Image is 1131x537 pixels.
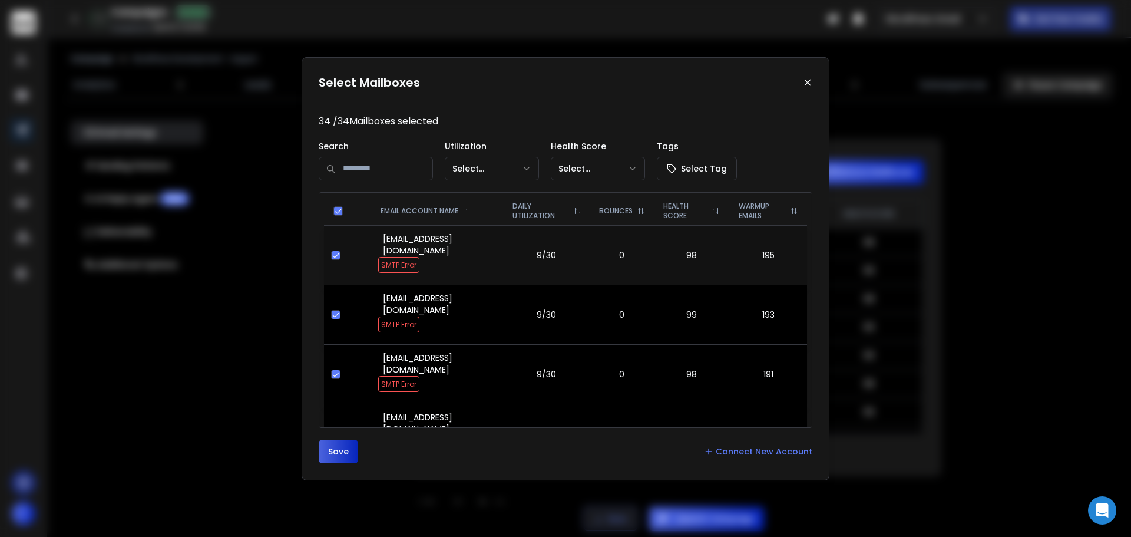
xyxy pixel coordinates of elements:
p: Health Score [551,140,645,152]
div: EMAIL ACCOUNT NAME [381,206,494,216]
p: [EMAIL_ADDRESS][DOMAIN_NAME] [383,233,496,256]
button: Save [319,440,358,463]
p: BOUNCES [599,206,633,216]
td: 9/30 [503,285,590,345]
button: Select... [551,157,645,180]
p: Search [319,140,433,152]
td: 9/30 [503,345,590,404]
h1: Select Mailboxes [319,74,420,91]
p: 0 [597,368,647,380]
td: 191 [729,345,807,404]
p: [EMAIL_ADDRESS][DOMAIN_NAME] [383,352,496,375]
p: WARMUP EMAILS [739,202,786,220]
td: 9/30 [503,404,590,464]
p: Tags [657,140,737,152]
p: HEALTH SCORE [663,202,708,220]
button: Select Tag [657,157,737,180]
p: [EMAIL_ADDRESS][DOMAIN_NAME] [383,292,496,316]
span: SMTP Error [378,257,419,273]
div: Open Intercom Messenger [1088,496,1116,525]
a: Connect New Account [704,446,812,457]
p: DAILY UTILIZATION [512,202,568,220]
td: 193 [729,285,807,345]
p: [EMAIL_ADDRESS][DOMAIN_NAME] [383,411,496,435]
span: SMTP Error [378,376,419,392]
td: 98 [654,226,729,285]
td: 190 [729,404,807,464]
td: 9/30 [503,226,590,285]
button: Select... [445,157,539,180]
td: 195 [729,226,807,285]
td: 99 [654,404,729,464]
td: 98 [654,345,729,404]
p: 34 / 34 Mailboxes selected [319,114,812,129]
p: 0 [597,249,647,261]
p: Utilization [445,140,539,152]
span: SMTP Error [378,317,419,332]
td: 99 [654,285,729,345]
p: 0 [597,309,647,321]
